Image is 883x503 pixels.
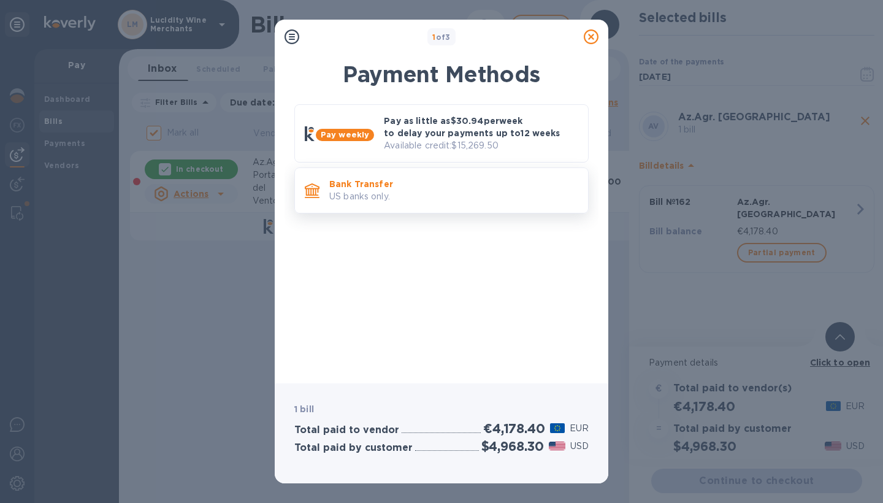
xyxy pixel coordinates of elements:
span: 1 [432,33,435,42]
p: US banks only. [329,190,578,203]
b: 1 bill [294,404,314,414]
h3: Total paid by customer [294,442,413,454]
p: Bank Transfer [329,178,578,190]
p: Pay as little as $30.94 per week to delay your payments up to 12 weeks [384,115,578,139]
h1: Payment Methods [294,61,589,87]
p: Available credit: $15,269.50 [384,139,578,152]
h2: $4,968.30 [481,439,544,454]
img: USD [549,442,565,450]
b: Pay weekly [321,130,369,139]
b: of 3 [432,33,451,42]
p: USD [570,440,589,453]
h2: €4,178.40 [483,421,545,436]
h3: Total paid to vendor [294,424,399,436]
p: EUR [570,422,589,435]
